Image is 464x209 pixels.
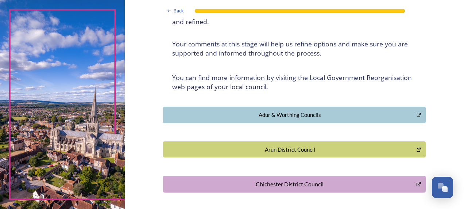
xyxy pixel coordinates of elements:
[163,141,426,158] button: Arun District Council
[163,107,426,123] button: Adur & Worthing Councils
[432,177,453,198] button: Open Chat
[172,73,417,91] h4: You can find more information by visiting the Local Government Reorganisation web pages of your l...
[174,7,184,14] span: Back
[163,176,426,193] button: Chichester District Council
[172,39,417,58] h4: Your comments at this stage will help us refine options and make sure you are supported and infor...
[167,145,413,154] div: Arun District Council
[167,180,413,189] div: Chichester District Council
[167,111,413,119] div: Adur & Worthing Councils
